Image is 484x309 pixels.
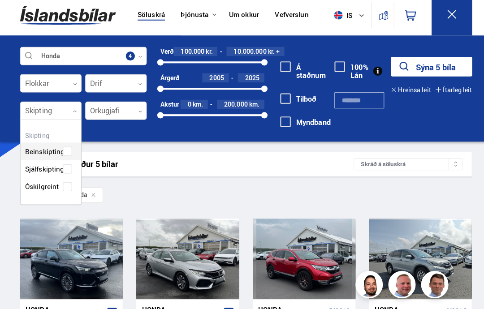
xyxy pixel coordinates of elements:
[270,15,303,25] a: Vefverslun
[29,162,348,171] div: Leitarniðurstöður 5 bílar
[276,67,320,83] label: Á staðnum
[158,104,177,111] div: Akstur
[158,78,177,85] div: Árgerð
[190,104,200,111] span: km.
[348,160,455,172] div: Skráð á söluskrá
[185,103,188,112] span: 0
[20,5,114,34] img: G0Ugv5HjCgRt.svg
[428,90,464,97] button: Ítarleg leit
[25,147,64,160] span: Beinskipting
[25,165,63,178] span: Sjálfskipting
[351,273,378,300] img: nhp88E3Fdnt1Opn2.png
[7,4,34,30] button: Opna LiveChat spjallviðmót
[25,182,58,195] span: Óskilgreint
[325,7,365,33] button: is
[225,15,255,25] a: Um okkur
[385,61,464,80] button: Sýna 5 bíla
[276,98,311,106] label: Tilboð
[178,15,205,24] button: Þjónusta
[135,15,162,25] a: Söluskrá
[325,16,347,24] span: is
[206,77,220,86] span: 2005
[276,121,325,129] label: Myndband
[329,67,362,83] label: 100% Lán
[415,273,442,300] img: FbJEzSuNWCJXmdc-.webp
[385,90,424,97] button: Hreinsa leit
[230,51,262,60] span: 10.000.000
[220,103,244,112] span: 200.000
[178,51,201,60] span: 100.000
[158,52,171,59] div: Verð
[328,16,337,24] img: svg+xml;base64,PHN2ZyB4bWxucz0iaHR0cDovL3d3dy53My5vcmcvMjAwMC9zdmciIHdpZHRoPSI1MTIiIGhlaWdodD0iNT...
[245,104,255,111] span: km.
[203,52,209,59] span: kr.
[241,77,255,86] span: 2025
[383,273,410,300] img: siFngHWaQ9KaOqBr.png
